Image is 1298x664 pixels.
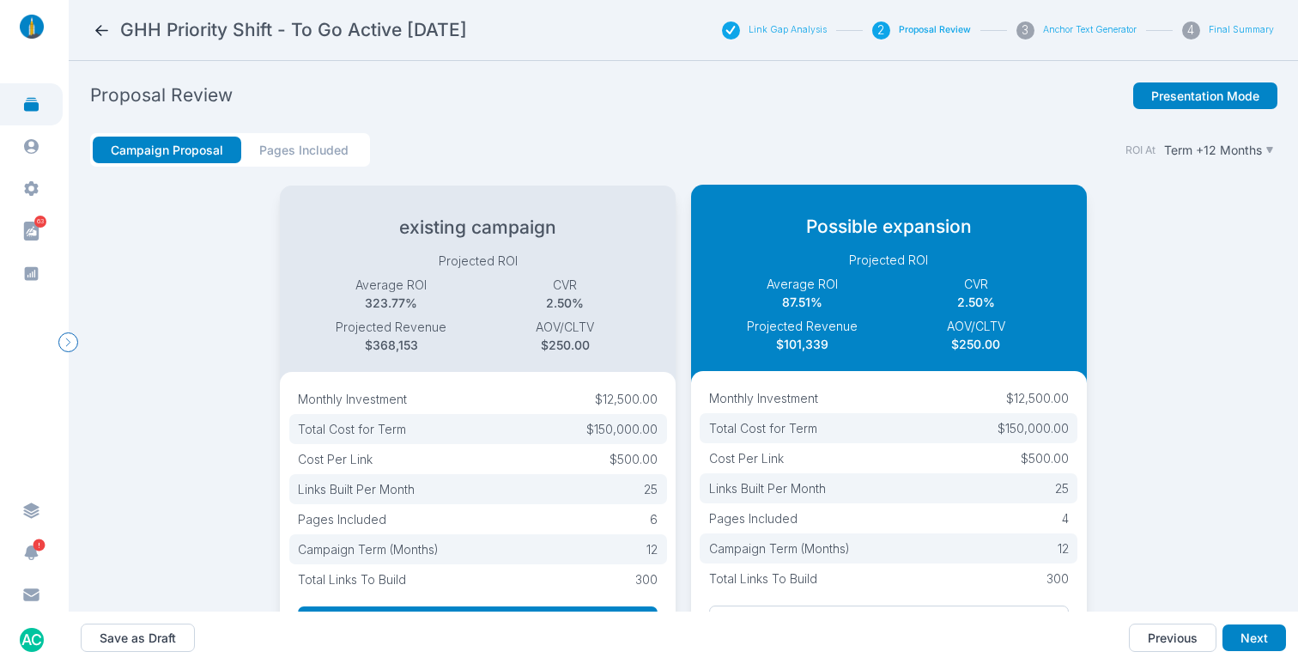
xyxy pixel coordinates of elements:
[1046,570,1069,588] p: 300
[889,317,1063,335] p: AOV/CLTV
[889,293,1063,311] p: 2.50%
[298,570,406,588] p: Total Links To Build
[34,216,46,228] span: 63
[998,419,1069,437] p: $150,000.00
[81,624,195,653] button: Save as Draft
[715,335,889,353] p: $101,339
[646,540,658,558] p: 12
[1006,389,1069,407] p: $12,500.00
[644,480,658,498] p: 25
[304,294,478,312] p: 323.77%
[478,276,652,294] p: CVR
[1162,139,1277,161] button: Term +12 Months
[93,137,241,164] button: Campaign Proposal
[715,215,1063,239] h2: Possible expansion
[90,83,233,107] h2: Proposal Review
[298,480,415,498] p: Links Built Per Month
[478,318,652,336] p: AOV/CLTV
[298,510,386,528] p: Pages Included
[1164,143,1262,158] p: Term +12 Months
[899,24,971,36] button: Proposal Review
[298,606,658,637] button: Approve
[586,420,658,438] p: $150,000.00
[709,389,818,407] p: Monthly Investment
[1055,479,1069,497] p: 25
[872,21,890,40] div: 2
[709,606,1069,637] button: Approved
[709,479,826,497] p: Links Built Per Month
[889,335,1063,353] p: $250.00
[304,216,652,240] h2: existing campaign
[1209,24,1274,36] button: Final Summary
[14,15,50,39] img: linklaunch_small.2ae18699.png
[709,539,850,557] p: Campaign Term (Months)
[709,449,784,467] p: Cost Per Link
[298,450,373,468] p: Cost Per Link
[304,336,478,354] p: $368,153
[635,570,658,588] p: 300
[478,294,652,312] p: 2.50%
[298,390,407,408] p: Monthly Investment
[610,450,658,468] p: $500.00
[304,276,478,294] p: Average ROI
[715,275,889,293] p: Average ROI
[715,317,889,335] p: Projected Revenue
[304,318,478,336] p: Projected Revenue
[709,570,817,588] p: Total Links To Build
[1182,21,1200,40] div: 4
[1062,509,1069,527] p: 4
[715,251,1063,269] p: Projected ROI
[1222,624,1286,652] button: Next
[120,18,467,42] h2: GHH Priority Shift - To Go Active Nov 2025
[715,293,889,311] p: 87.51%
[1058,539,1069,557] p: 12
[1043,24,1137,36] button: Anchor Text Generator
[298,420,406,438] p: Total Cost for Term
[709,509,798,527] p: Pages Included
[650,510,658,528] p: 6
[1129,624,1216,653] button: Previous
[241,137,367,164] button: Pages Included
[298,540,439,558] p: Campaign Term (Months)
[304,252,652,270] p: Projected ROI
[595,390,658,408] p: $12,500.00
[1016,21,1034,40] div: 3
[1125,143,1155,158] label: ROI At
[478,336,652,354] p: $250.00
[709,419,817,437] p: Total Cost for Term
[889,275,1063,293] p: CVR
[1133,82,1277,110] button: Presentation Mode
[749,24,827,36] button: Link Gap Analysis
[1021,449,1069,467] p: $500.00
